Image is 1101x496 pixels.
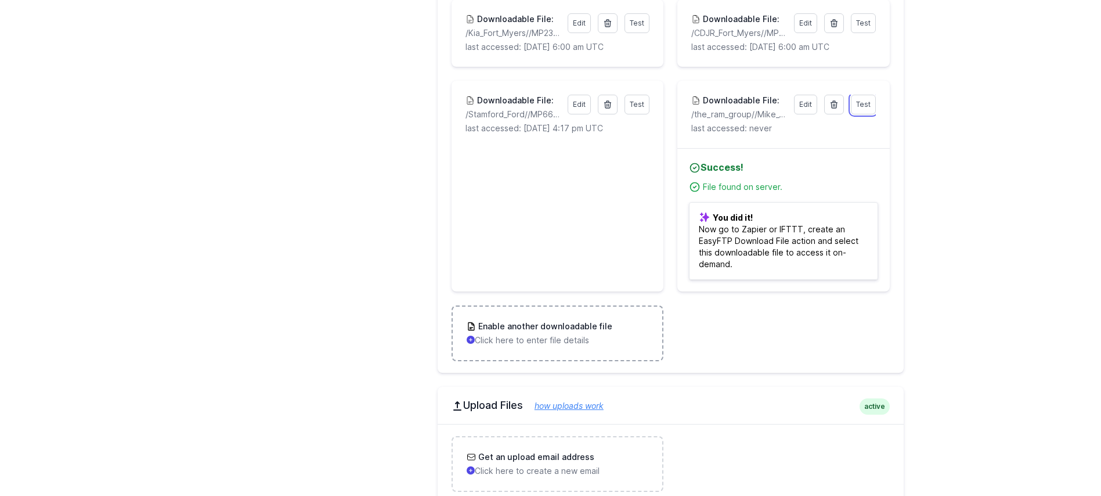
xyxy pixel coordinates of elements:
p: /CDJR_Fort_Myers//MP11047.csv [691,27,786,39]
div: File found on server. [703,181,878,193]
a: Test [624,13,649,33]
p: /Stamford_Ford//MP6607.csv [465,109,561,120]
h3: Enable another downloadable file [476,321,612,332]
p: Now go to Zapier or IFTTT, create an EasyFTP Download File action and select this downloadable fi... [689,202,878,280]
a: Edit [568,13,591,33]
h4: Success! [689,160,878,174]
h3: Downloadable File: [701,13,779,25]
h3: Downloadable File: [701,95,779,106]
a: Get an upload email address Click here to create a new email [453,437,662,491]
a: Test [851,13,876,33]
p: Click here to enter file details [467,335,648,346]
a: how uploads work [523,401,604,411]
span: Test [856,100,871,109]
h3: Get an upload email address [476,451,594,463]
p: last accessed: never [691,123,875,134]
h3: Downloadable File: [475,13,554,25]
p: /Kia_Fort_Myers//MP23808.csv [465,27,561,39]
span: Test [630,19,644,27]
h2: Upload Files [452,398,890,412]
p: last accessed: [DATE] 4:17 pm UTC [465,123,649,134]
a: Edit [794,13,817,33]
p: last accessed: [DATE] 6:00 am UTC [465,41,649,53]
p: Click here to create a new email [467,465,648,477]
span: Test [630,100,644,109]
h3: Downloadable File: [475,95,554,106]
span: Test [856,19,871,27]
a: Test [851,95,876,114]
p: last accessed: [DATE] 6:00 am UTC [691,41,875,53]
iframe: Drift Widget Chat Controller [1043,438,1087,482]
p: /the_ram_group//Mike_Camlin_Hyundai.csv [691,109,786,120]
a: Enable another downloadable file Click here to enter file details [453,307,662,360]
a: Edit [568,95,591,114]
b: You did it! [713,213,753,222]
span: active [860,398,890,415]
a: Edit [794,95,817,114]
a: Test [624,95,649,114]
